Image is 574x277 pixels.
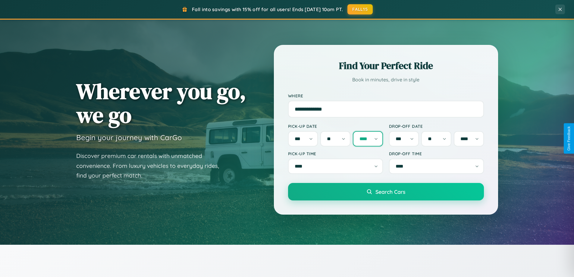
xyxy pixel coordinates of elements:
button: Search Cars [288,183,484,200]
label: Drop-off Time [389,151,484,156]
label: Pick-up Date [288,124,383,129]
label: Where [288,93,484,98]
div: Give Feedback [567,126,571,151]
label: Pick-up Time [288,151,383,156]
span: Search Cars [375,188,405,195]
h1: Wherever you go, we go [76,79,246,127]
h2: Find Your Perfect Ride [288,59,484,72]
h3: Begin your journey with CarGo [76,133,182,142]
p: Book in minutes, drive in style [288,75,484,84]
label: Drop-off Date [389,124,484,129]
p: Discover premium car rentals with unmatched convenience. From luxury vehicles to everyday rides, ... [76,151,227,181]
button: FALL15 [347,4,373,14]
span: Fall into savings with 15% off for all users! Ends [DATE] 10am PT. [192,6,343,12]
